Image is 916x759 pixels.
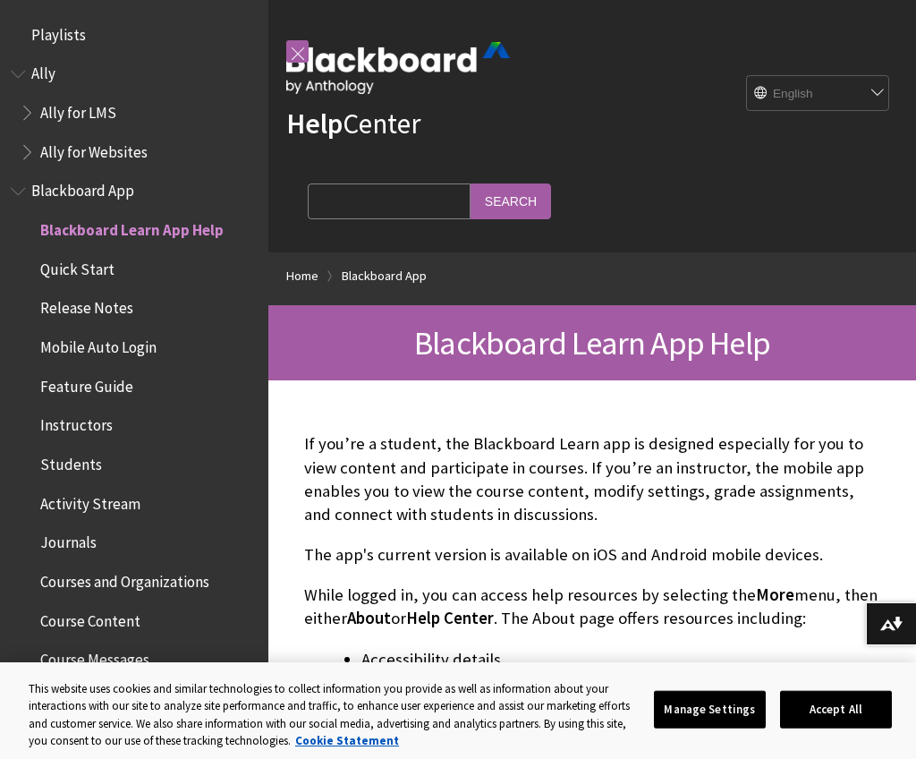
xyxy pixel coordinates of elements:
span: Release Notes [40,294,133,318]
nav: Book outline for Playlists [11,20,258,50]
img: Blackboard by Anthology [286,42,510,94]
button: Accept All [780,691,892,729]
span: Feature Guide [40,371,133,396]
select: Site Language Selector [747,76,890,112]
span: Blackboard Learn App Help [414,322,770,363]
button: Manage Settings [654,691,766,729]
span: Course Messages [40,645,149,669]
span: Students [40,449,102,473]
span: Activity Stream [40,489,140,513]
span: Playlists [31,20,86,44]
span: Help Center [406,608,494,628]
span: About [347,608,391,628]
nav: Book outline for Anthology Ally Help [11,59,258,167]
span: Ally [31,59,55,83]
span: Instructors [40,411,113,435]
a: Blackboard App [342,265,427,287]
span: Blackboard Learn App Help [40,215,224,239]
span: Course Content [40,606,140,630]
span: Journals [40,528,97,552]
p: If you’re a student, the Blackboard Learn app is designed especially for you to view content and ... [304,432,880,526]
div: This website uses cookies and similar technologies to collect information you provide as well as ... [29,680,641,750]
a: More information about your privacy, opens in a new tab [295,733,399,748]
span: Ally for LMS [40,98,116,122]
input: Search [471,183,551,218]
li: Accessibility details [361,647,880,672]
span: Blackboard App [31,176,134,200]
span: Ally for Websites [40,137,148,161]
a: HelpCenter [286,106,420,141]
span: Quick Start [40,254,114,278]
strong: Help [286,106,343,141]
a: Home [286,265,318,287]
span: Courses and Organizations [40,567,209,591]
span: More [756,584,794,605]
p: The app's current version is available on iOS and Android mobile devices. [304,543,880,567]
span: Mobile Auto Login [40,332,157,356]
p: While logged in, you can access help resources by selecting the menu, then either or . The About ... [304,584,880,630]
